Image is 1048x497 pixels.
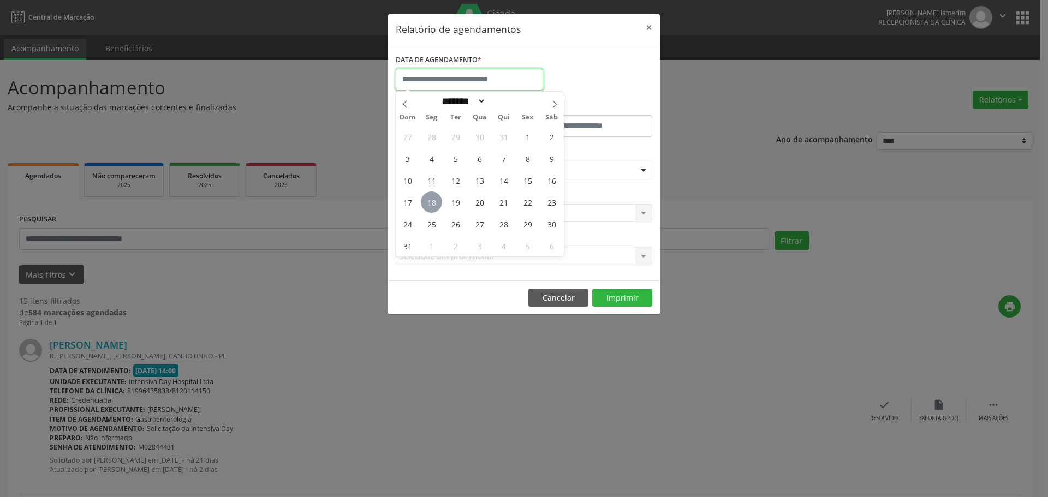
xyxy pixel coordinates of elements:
input: Year [486,95,522,107]
span: Agosto 2, 2025 [541,126,562,147]
span: Julho 29, 2025 [445,126,466,147]
span: Agosto 4, 2025 [421,148,442,169]
span: Julho 28, 2025 [421,126,442,147]
span: Sex [516,114,540,121]
span: Dom [396,114,420,121]
span: Agosto 24, 2025 [397,213,418,235]
span: Agosto 16, 2025 [541,170,562,191]
span: Agosto 11, 2025 [421,170,442,191]
span: Agosto 5, 2025 [445,148,466,169]
span: Qui [492,114,516,121]
span: Agosto 19, 2025 [445,191,466,213]
span: Setembro 6, 2025 [541,235,562,256]
span: Agosto 6, 2025 [469,148,490,169]
span: Agosto 10, 2025 [397,170,418,191]
span: Agosto 1, 2025 [517,126,538,147]
span: Agosto 14, 2025 [493,170,514,191]
span: Agosto 17, 2025 [397,191,418,213]
span: Seg [420,114,444,121]
button: Close [638,14,660,41]
span: Agosto 23, 2025 [541,191,562,213]
span: Qua [468,114,492,121]
span: Agosto 21, 2025 [493,191,514,213]
span: Agosto 31, 2025 [397,235,418,256]
button: Cancelar [528,289,588,307]
span: Agosto 27, 2025 [469,213,490,235]
span: Agosto 8, 2025 [517,148,538,169]
span: Agosto 26, 2025 [445,213,466,235]
button: Imprimir [592,289,652,307]
span: Setembro 1, 2025 [421,235,442,256]
span: Julho 27, 2025 [397,126,418,147]
span: Setembro 2, 2025 [445,235,466,256]
span: Julho 31, 2025 [493,126,514,147]
span: Agosto 9, 2025 [541,148,562,169]
span: Agosto 15, 2025 [517,170,538,191]
span: Agosto 3, 2025 [397,148,418,169]
span: Setembro 5, 2025 [517,235,538,256]
span: Agosto 18, 2025 [421,191,442,213]
span: Setembro 4, 2025 [493,235,514,256]
span: Agosto 7, 2025 [493,148,514,169]
h5: Relatório de agendamentos [396,22,521,36]
span: Agosto 20, 2025 [469,191,490,213]
select: Month [438,95,486,107]
span: Ter [444,114,468,121]
span: Setembro 3, 2025 [469,235,490,256]
span: Agosto 25, 2025 [421,213,442,235]
span: Agosto 29, 2025 [517,213,538,235]
span: Sáb [540,114,564,121]
span: Agosto 13, 2025 [469,170,490,191]
span: Agosto 28, 2025 [493,213,514,235]
label: DATA DE AGENDAMENTO [396,52,481,69]
span: Agosto 22, 2025 [517,191,538,213]
label: ATÉ [527,98,652,115]
span: Agosto 30, 2025 [541,213,562,235]
span: Julho 30, 2025 [469,126,490,147]
span: Agosto 12, 2025 [445,170,466,191]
